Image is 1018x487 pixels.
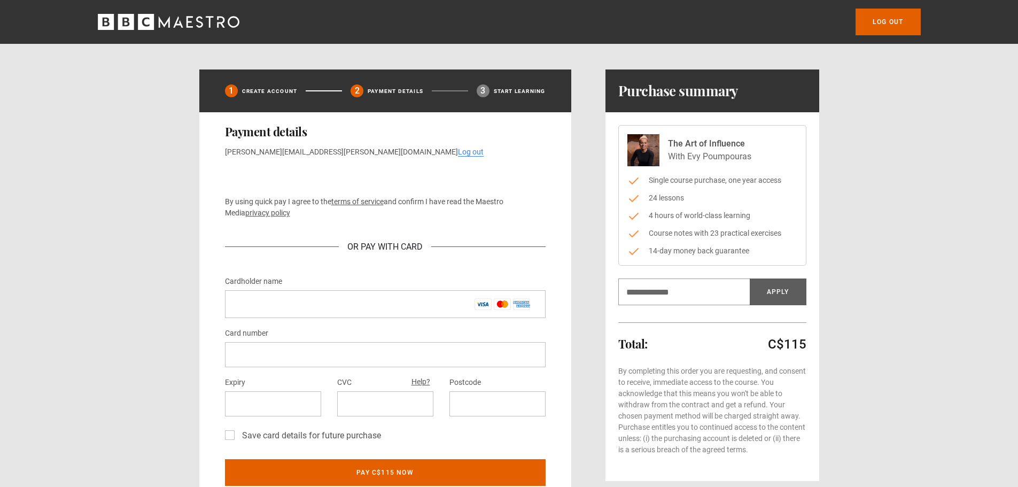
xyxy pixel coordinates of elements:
a: terms of service [331,197,384,206]
a: Log out [856,9,920,35]
p: Payment details [368,87,423,95]
li: Course notes with 23 practical exercises [627,228,797,239]
label: Save card details for future purchase [238,429,381,442]
label: Card number [225,327,268,340]
div: 1 [225,84,238,97]
p: [PERSON_NAME][EMAIL_ADDRESS][PERSON_NAME][DOMAIN_NAME] [225,146,546,158]
button: Pay C$115 now [225,459,546,486]
a: privacy policy [245,208,290,217]
div: 2 [351,84,363,97]
svg: BBC Maestro [98,14,239,30]
li: Single course purchase, one year access [627,175,797,186]
iframe: Secure card number input frame [234,350,537,360]
a: Log out [458,148,484,157]
h2: Payment details [225,125,546,138]
label: Cardholder name [225,275,282,288]
h2: Total: [618,337,648,350]
label: CVC [337,376,352,389]
button: Apply [750,279,806,305]
p: By completing this order you are requesting, and consent to receive, immediate access to the cour... [618,366,806,455]
iframe: Secure expiration date input frame [234,399,313,409]
p: C$115 [768,336,806,353]
button: Help? [408,375,433,389]
iframe: Secure postal code input frame [458,399,537,409]
li: 4 hours of world-class learning [627,210,797,221]
li: 24 lessons [627,192,797,204]
h1: Purchase summary [618,82,739,99]
p: Start learning [494,87,546,95]
p: Create Account [242,87,298,95]
div: 3 [477,84,489,97]
li: 14-day money back guarantee [627,245,797,257]
iframe: Secure payment button frame [225,166,546,188]
p: The Art of Influence [668,137,751,150]
iframe: Secure CVC input frame [346,399,425,409]
div: Or Pay With Card [339,241,431,253]
p: With Evy Poumpouras [668,150,751,163]
p: By using quick pay I agree to the and confirm I have read the Maestro Media [225,196,546,219]
label: Expiry [225,376,245,389]
label: Postcode [449,376,481,389]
